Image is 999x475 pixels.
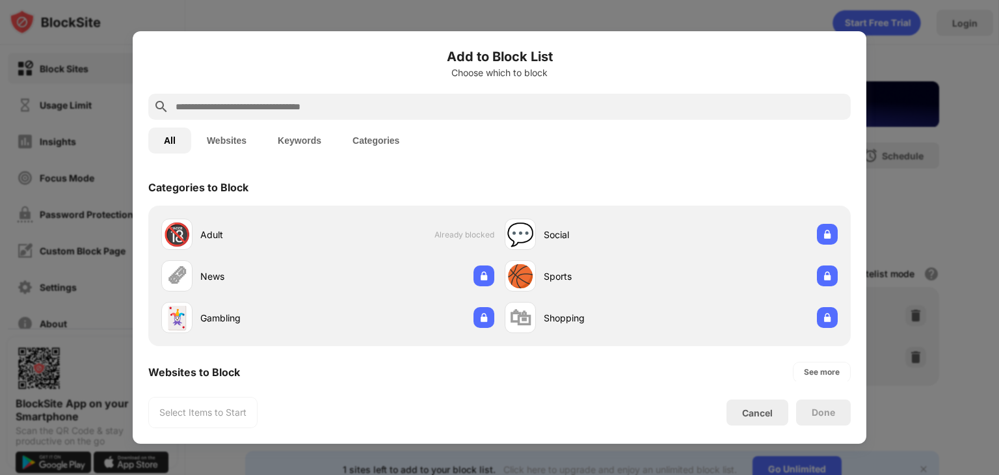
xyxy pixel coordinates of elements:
[159,406,246,419] div: Select Items to Start
[544,311,671,325] div: Shopping
[742,407,773,418] div: Cancel
[148,47,851,66] h6: Add to Block List
[166,263,188,290] div: 🗞
[434,230,494,239] span: Already blocked
[509,305,531,331] div: 🛍
[804,366,840,379] div: See more
[812,407,835,418] div: Done
[191,128,262,154] button: Websites
[200,311,328,325] div: Gambling
[153,99,169,115] img: search.svg
[163,305,191,331] div: 🃏
[507,221,534,248] div: 💬
[544,269,671,283] div: Sports
[148,68,851,78] div: Choose which to block
[148,128,191,154] button: All
[337,128,415,154] button: Categories
[163,221,191,248] div: 🔞
[262,128,337,154] button: Keywords
[200,269,328,283] div: News
[544,228,671,241] div: Social
[507,263,534,290] div: 🏀
[200,228,328,241] div: Adult
[148,181,248,194] div: Categories to Block
[148,366,240,379] div: Websites to Block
